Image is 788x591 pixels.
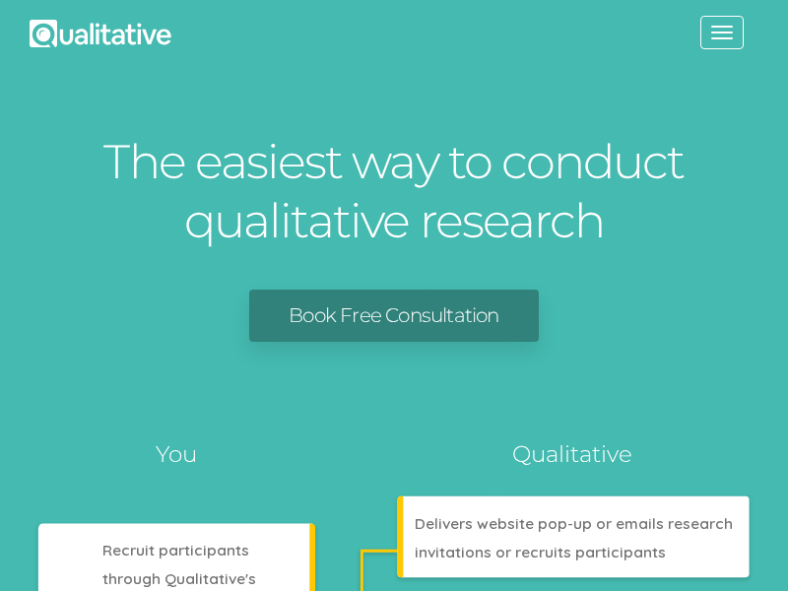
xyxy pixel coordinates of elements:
[102,541,249,559] tspan: Recruit participants
[30,20,171,47] img: Qualitative
[415,514,733,533] tspan: Delivers website pop-up or emails research
[156,440,197,468] tspan: You
[512,440,632,468] tspan: Qualitative
[98,132,689,250] h1: The easiest way to conduct qualitative research
[415,543,666,561] tspan: invitations or recruits participants
[249,290,538,342] a: Book Free Consultation
[102,569,256,588] tspan: through Qualitative's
